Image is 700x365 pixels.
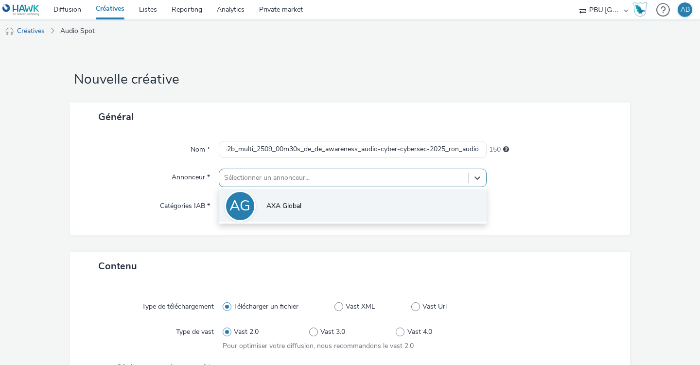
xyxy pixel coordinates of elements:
label: Annonceur * [168,169,214,182]
label: Catégories IAB * [156,197,214,211]
span: Vast Url [422,302,447,312]
span: Télécharger un fichier [234,302,298,312]
img: undefined Logo [2,4,40,16]
img: Hawk Academy [633,2,647,17]
a: Audio Spot [55,19,100,43]
span: AXA Global [266,201,301,211]
label: Type de vast [172,323,218,337]
div: 255 caractères maximum [503,145,509,155]
img: audio [5,27,15,36]
span: Vast 4.0 [407,327,432,337]
a: Hawk Academy [633,2,651,17]
div: AB [681,2,690,17]
div: AG [229,192,250,220]
span: Pour optimiser votre diffusion, nous recommandons le vast 2.0 [223,341,414,350]
span: Vast XML [346,302,375,312]
span: 150 [489,145,501,155]
label: Type de téléchargement [138,298,218,312]
label: Nom * [187,141,214,155]
span: Vast 3.0 [320,327,345,337]
span: Général [98,110,134,123]
h1: Nouvelle créative [70,70,630,89]
span: Vast 2.0 [234,327,259,337]
span: Contenu [98,260,137,273]
input: Nom [219,141,487,158]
